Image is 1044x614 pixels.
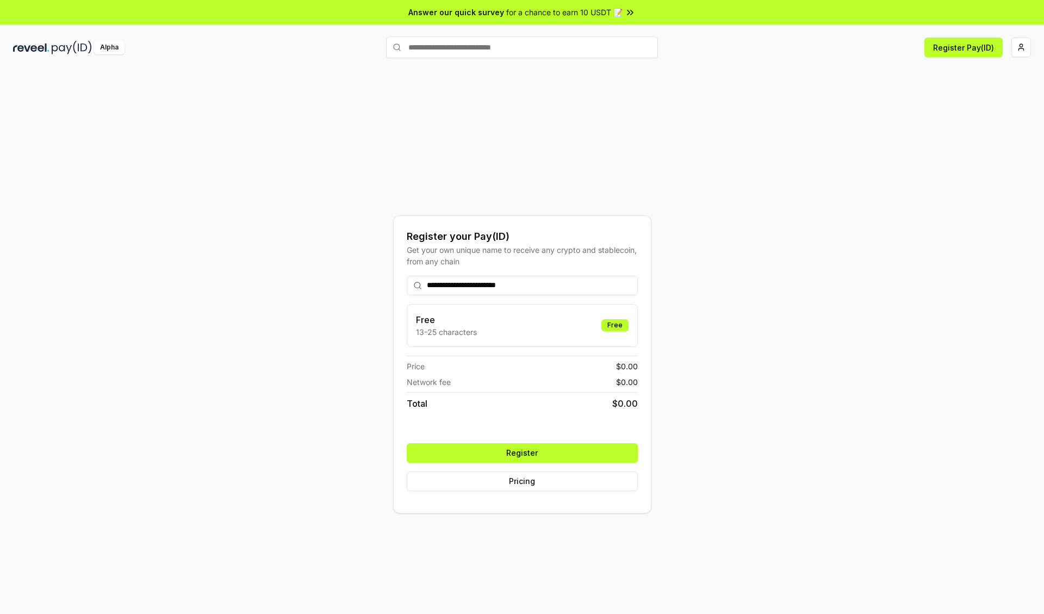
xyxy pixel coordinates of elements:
[407,397,427,410] span: Total
[924,38,1003,57] button: Register Pay(ID)
[506,7,623,18] span: for a chance to earn 10 USDT 📝
[407,376,451,388] span: Network fee
[601,319,629,331] div: Free
[616,376,638,388] span: $ 0.00
[407,443,638,463] button: Register
[94,41,125,54] div: Alpha
[407,229,638,244] div: Register your Pay(ID)
[616,361,638,372] span: $ 0.00
[407,472,638,491] button: Pricing
[612,397,638,410] span: $ 0.00
[407,244,638,267] div: Get your own unique name to receive any crypto and stablecoin, from any chain
[52,41,92,54] img: pay_id
[416,326,477,338] p: 13-25 characters
[13,41,49,54] img: reveel_dark
[408,7,504,18] span: Answer our quick survey
[416,313,477,326] h3: Free
[407,361,425,372] span: Price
